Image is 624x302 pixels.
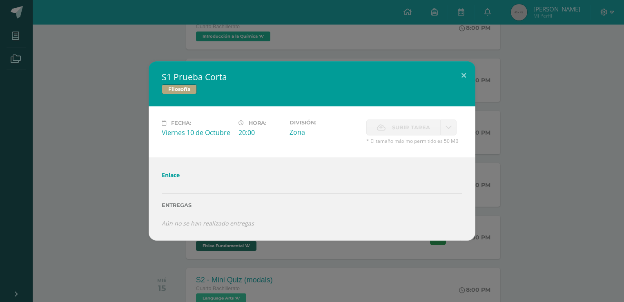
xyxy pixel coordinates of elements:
h2: S1 Prueba Corta [162,71,462,83]
span: Filosofía [162,84,197,94]
a: La fecha de entrega ha expirado [441,119,457,135]
label: Entregas [162,202,462,208]
span: * El tamaño máximo permitido es 50 MB [366,137,462,144]
div: 20:00 [238,128,283,137]
a: Enlace [162,171,180,179]
div: Viernes 10 de Octubre [162,128,232,137]
i: Aún no se han realizado entregas [162,219,254,227]
div: Zona [290,128,360,137]
span: Subir tarea [392,120,430,135]
button: Close (Esc) [452,61,475,89]
span: Fecha: [171,120,191,126]
label: La fecha de entrega ha expirado [366,119,441,135]
span: Hora: [249,120,266,126]
label: División: [290,119,360,126]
